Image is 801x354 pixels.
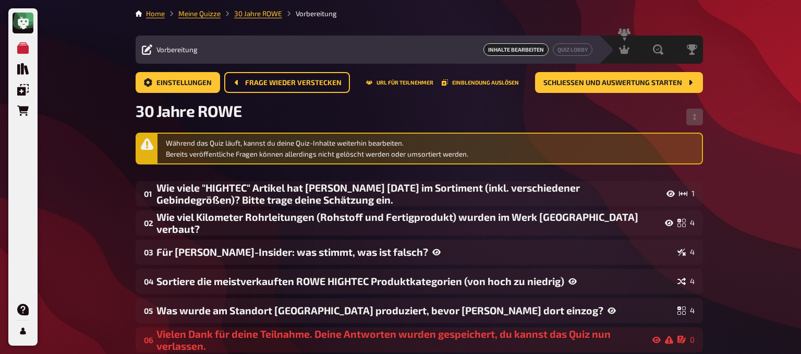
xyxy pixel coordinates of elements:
[677,336,695,344] div: 0
[245,79,342,87] span: Frage wieder verstecken
[136,101,241,120] span: 30 Jahre ROWE
[144,247,152,257] div: 03
[136,72,220,93] button: Einstellungen
[224,72,350,93] button: Frage wieder verstecken
[165,8,221,19] li: Meine Quizze
[677,219,695,227] div: 4
[234,9,282,18] a: 30 Jahre ROWE
[156,246,673,258] div: Für [PERSON_NAME]-Insider: was stimmt, was ist falsch?
[156,304,673,316] div: Was wurde am Standort [GEOGRAPHIC_DATA] produziert, bevor [PERSON_NAME] dort einzog?
[144,189,152,198] div: 01
[282,8,337,19] li: Vorbereitung
[677,306,695,315] div: 4
[686,109,703,125] button: Reihenfolge anpassen
[156,45,198,54] span: Vorbereitung
[543,79,682,87] span: Schließen und Auswertung starten
[553,43,592,56] button: Quiz Lobby
[146,8,165,19] li: Home
[178,9,221,18] a: Meine Quizze
[679,190,695,198] div: 1
[221,8,282,19] li: 30 Jahre ROWE
[366,79,433,86] button: URL für Teilnehmer
[156,79,212,87] span: Einstellungen
[146,9,165,18] a: Home
[156,182,675,206] div: Wie viele "HIGHTEC" Artikel hat [PERSON_NAME] [DATE] im Sortiment (inkl. verschiedener Gebindegrö...
[442,79,519,86] button: Einblendung auslösen
[483,43,549,56] a: Inhalte Bearbeiten
[144,218,152,228] div: 02
[144,277,152,286] div: 04
[156,328,673,352] div: Vielen Dank für deine Teilnahme. Deine Antworten wurden gespeichert, du kannst das Quiz nun verla...
[677,248,695,256] div: 4
[156,275,673,287] div: Sortiere die meistverkauften ROWE HIGHTEC Produktkategorien (von hoch zu niedrig)
[144,306,152,315] div: 05
[144,335,152,345] div: 06
[156,211,673,235] div: Wie viel Kilometer Rohrleitungen (Rohstoff und Fertigprodukt) wurden im Werk [GEOGRAPHIC_DATA] ve...
[535,72,703,93] button: Schließen und Auswertung starten
[166,138,698,159] div: Während das Quiz läuft, kannst du deine Quiz-Inhalte weiterhin bearbeiten. Bereits veröffentliche...
[677,277,695,286] div: 4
